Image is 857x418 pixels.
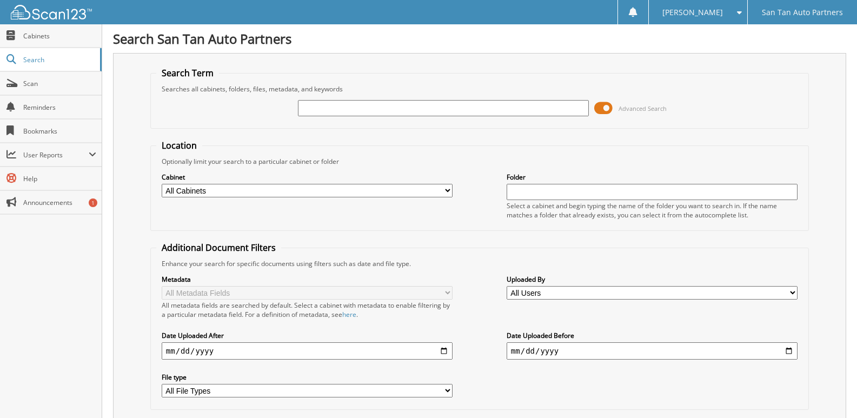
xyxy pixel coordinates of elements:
[156,242,281,254] legend: Additional Document Filters
[156,157,803,166] div: Optionally limit your search to a particular cabinet or folder
[162,373,453,382] label: File type
[11,5,92,19] img: scan123-logo-white.svg
[342,310,356,319] a: here
[89,198,97,207] div: 1
[23,127,96,136] span: Bookmarks
[23,174,96,183] span: Help
[156,84,803,94] div: Searches all cabinets, folders, files, metadata, and keywords
[762,9,843,16] span: San Tan Auto Partners
[23,103,96,112] span: Reminders
[507,331,798,340] label: Date Uploaded Before
[162,275,453,284] label: Metadata
[23,79,96,88] span: Scan
[156,259,803,268] div: Enhance your search for specific documents using filters such as date and file type.
[23,31,96,41] span: Cabinets
[507,342,798,360] input: end
[162,331,453,340] label: Date Uploaded After
[507,201,798,220] div: Select a cabinet and begin typing the name of the folder you want to search in. If the name match...
[23,150,89,160] span: User Reports
[507,172,798,182] label: Folder
[162,342,453,360] input: start
[507,275,798,284] label: Uploaded By
[23,198,96,207] span: Announcements
[662,9,723,16] span: [PERSON_NAME]
[156,67,219,79] legend: Search Term
[156,140,202,151] legend: Location
[113,30,846,48] h1: Search San Tan Auto Partners
[23,55,95,64] span: Search
[162,301,453,319] div: All metadata fields are searched by default. Select a cabinet with metadata to enable filtering b...
[162,172,453,182] label: Cabinet
[619,104,667,112] span: Advanced Search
